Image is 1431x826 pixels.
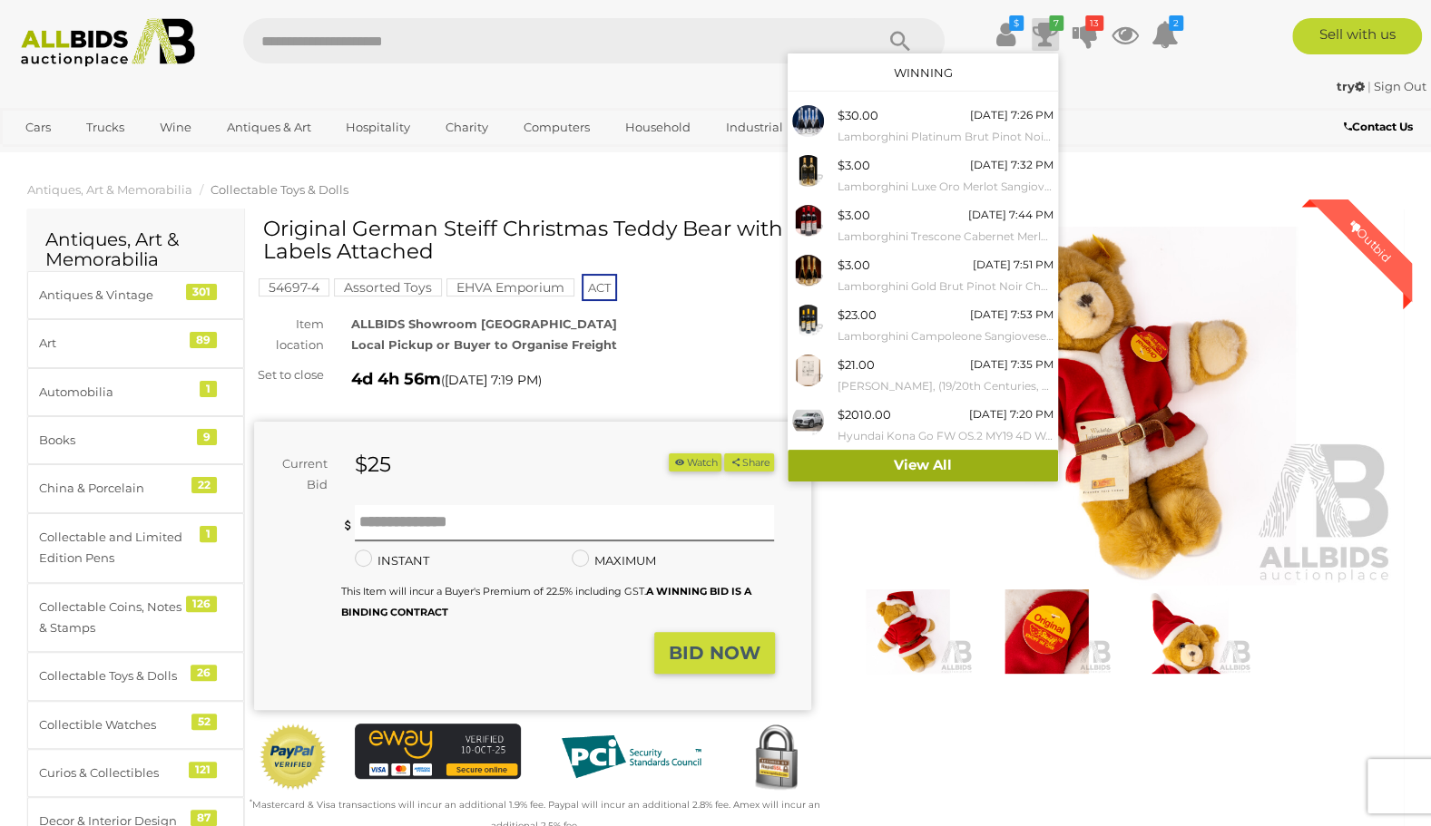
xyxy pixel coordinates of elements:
[973,255,1054,275] div: [DATE] 7:51 PM
[197,429,217,445] div: 9
[970,355,1054,374] div: [DATE] 7:35 PM
[39,285,189,306] div: Antiques & Vintage
[259,280,329,295] a: 54697-4
[654,632,775,675] button: BID NOW
[838,277,1054,296] small: Lamborghini Gold Brut Pinot Noir Chardonnay NV 750ml - Lot of 3 Bottles - Total RRP $567
[334,280,442,295] a: Assorted Toys
[39,478,189,499] div: China & Porcelain
[838,255,870,276] div: $3.00
[838,326,1054,346] small: Lamborghini Campoleone Sangiovese Merlot 750ml - Lot of 3 Bottles - Total RRP $447
[548,724,714,790] img: PCI DSS compliant
[1374,79,1426,93] a: Sign Out
[1337,79,1367,93] a: try
[351,337,617,352] strong: Local Pickup or Buyer to Organise Freight
[838,205,870,226] div: $3.00
[838,355,875,375] div: $21.00
[1292,18,1422,54] a: Sell with us
[27,368,244,416] a: Automobilia 1
[355,550,429,571] label: INSTANT
[1009,15,1024,31] i: $
[838,404,891,425] div: $2010.00
[788,101,1058,151] a: $30.00 [DATE] 7:26 PM Lamborghini Platinum Brut Pinot Noir Chardonnay NV 750ml - Case of 6 Bottle...
[792,355,824,386] img: 54412-29a.jpg
[788,300,1058,350] a: $23.00 [DATE] 7:53 PM Lamborghini Campoleone Sangiovese Merlot 750ml - Lot of 3 Bottles - Total R...
[970,305,1054,325] div: [DATE] 7:53 PM
[351,316,617,331] strong: ALLBIDS Showroom [GEOGRAPHIC_DATA]
[838,227,1054,247] small: Lamborghini Trescone Cabernet Merlot Sangiovese 750ml - Lot of 3 Bottles - Total RRP $474
[1072,18,1099,51] a: 13
[669,453,721,472] button: Watch
[1085,15,1103,31] i: 13
[788,151,1058,200] a: $3.00 [DATE] 7:32 PM Lamborghini Luxe Oro Merlot Sangiovese 2016 750ml - Lot of 2 Bottles - Total...
[27,271,244,319] a: Antiques & Vintage 301
[582,274,617,301] span: ACT
[39,333,189,354] div: Art
[351,369,441,389] strong: 4d 4h 56m
[788,400,1058,450] a: $2010.00 [DATE] 7:20 PM Hyundai Kona Go FW OS.2 MY19 4D Wagon White 2.0L
[788,350,1058,400] a: $21.00 [DATE] 7:35 PM [PERSON_NAME], (19/20th Centuries, Australian, [DATE]-[DATE]), The Bathers,...
[39,666,189,686] div: Collectable Toys & Dolls
[240,314,338,356] div: Item location
[27,182,192,197] a: Antiques, Art & Memorabilia
[741,724,810,792] img: Secured by Rapid SSL
[186,284,217,300] div: 301
[39,382,189,403] div: Automobilia
[74,112,136,142] a: Trucks
[14,112,63,142] a: Cars
[788,450,1058,481] a: View All
[792,404,824,436] img: 55145-1c_ex.jpg
[992,18,1019,51] a: $
[838,155,870,176] div: $3.00
[39,714,189,735] div: Collectible Watches
[838,105,878,126] div: $30.00
[27,513,244,583] a: Collectable and Limited Edition Pens 1
[39,430,189,451] div: Books
[970,105,1054,125] div: [DATE] 7:26 PM
[341,585,751,618] b: A WINNING BID IS A BINDING CONTRACT
[838,177,1054,197] small: Lamborghini Luxe Oro Merlot Sangiovese 2016 750ml - Lot of 2 Bottles - Total RRP $398
[27,652,244,700] a: Collectable Toys & Dolls 26
[1344,120,1413,133] b: Contact Us
[854,18,945,63] button: Search
[838,227,1396,585] img: Original German Steiff Christmas Teddy Bear with Labels Attached
[669,453,721,472] li: Watch this item
[441,373,542,387] span: ( )
[334,112,422,142] a: Hospitality
[27,416,244,464] a: Books 9
[1328,199,1412,283] div: Outbid
[27,583,244,653] a: Collectable Coins, Notes & Stamps 126
[211,182,348,197] a: Collectable Toys & Dolls
[11,18,205,67] img: Allbids.com.au
[446,278,574,296] mark: EHVA Emporium
[792,255,824,287] img: 52666-395a.jpg
[1032,18,1059,51] a: 7
[214,112,322,142] a: Antiques & Art
[27,749,244,797] a: Curios & Collectibles 121
[148,112,203,142] a: Wine
[1169,15,1183,31] i: 2
[190,332,217,348] div: 89
[191,810,217,826] div: 87
[39,763,189,783] div: Curios & Collectibles
[1121,589,1250,673] img: Original German Steiff Christmas Teddy Bear with Labels Attached
[788,250,1058,300] a: $3.00 [DATE] 7:51 PM Lamborghini Gold Brut Pinot Noir Chardonnay NV 750ml - Lot of 3 Bottles - To...
[968,205,1054,225] div: [DATE] 7:44 PM
[27,319,244,367] a: Art 89
[724,453,774,472] button: Share
[191,714,217,730] div: 52
[27,464,244,512] a: China & Porcelain 22
[838,376,1054,396] small: [PERSON_NAME], (19/20th Centuries, Australian, [DATE]-[DATE]), The Bathers, Lovely Limited Editio...
[1152,18,1179,51] a: 2
[838,127,1054,147] small: Lamborghini Platinum Brut Pinot Noir Chardonnay NV 750ml - Case of 6 Bottles - Total RRP $1134
[792,155,824,187] img: 52666-587a.jpg
[982,589,1112,673] img: Original German Steiff Christmas Teddy Bear with Labels Attached
[1049,15,1063,31] i: 7
[613,112,702,142] a: Household
[191,665,217,681] div: 26
[434,112,500,142] a: Charity
[894,65,953,80] a: Winning
[445,372,538,388] span: [DATE] 7:19 PM
[254,453,341,496] div: Current Bid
